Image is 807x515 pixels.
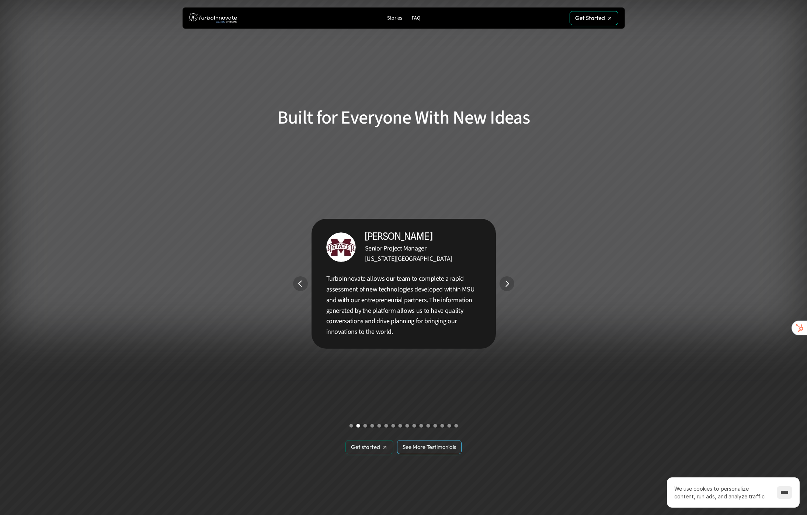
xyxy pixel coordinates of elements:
[387,15,402,21] p: Stories
[412,15,420,21] p: FAQ
[674,485,769,500] p: We use cookies to personalize content, run ads, and analyze traffic.
[570,11,618,25] a: Get Started
[384,13,405,23] a: Stories
[575,15,605,21] p: Get Started
[409,13,423,23] a: FAQ
[189,11,237,25] img: TurboInnovate Logo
